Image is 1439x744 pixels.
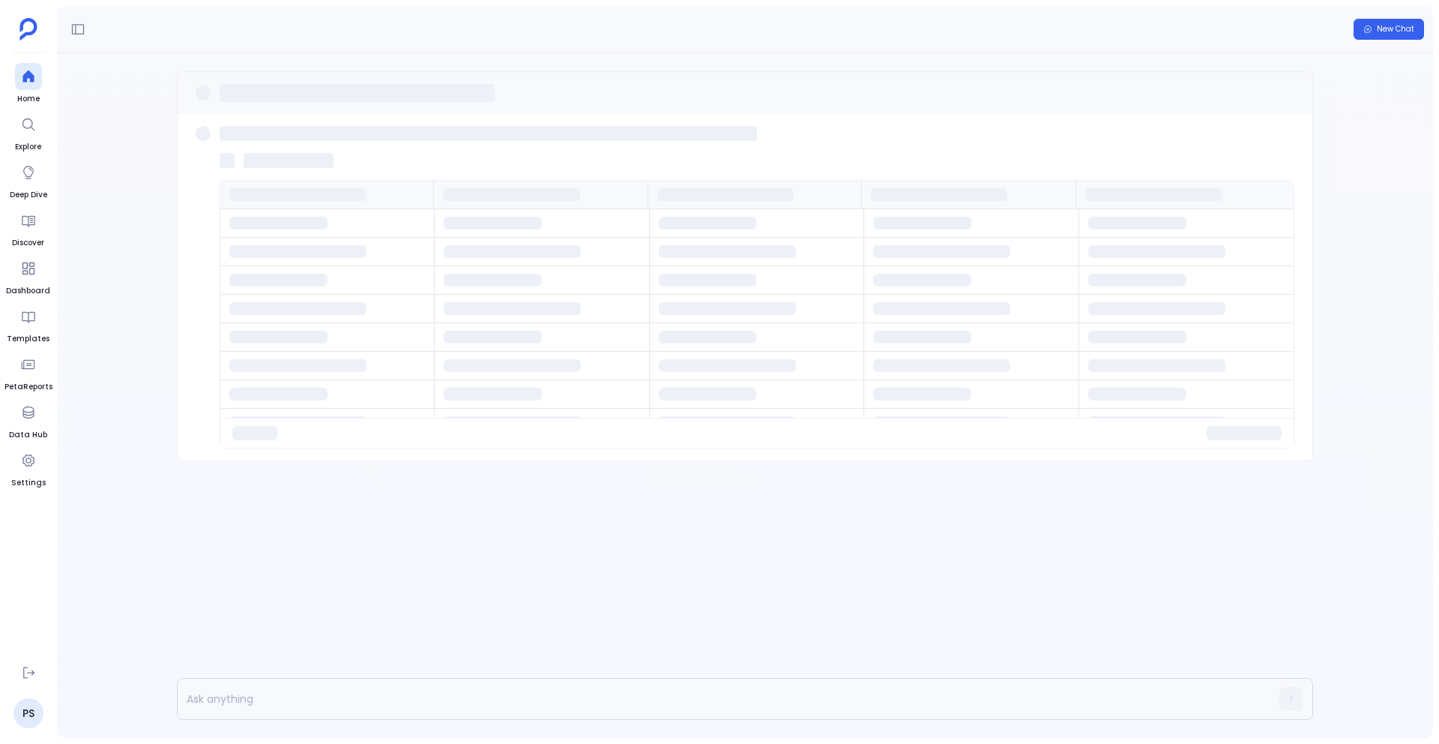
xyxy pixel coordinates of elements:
span: Explore [15,141,42,153]
a: Discover [12,207,44,249]
a: Explore [15,111,42,153]
span: Deep Dive [10,189,47,201]
span: PetaReports [4,381,52,393]
span: Settings [11,477,46,489]
a: PetaReports [4,351,52,393]
span: Dashboard [6,285,50,297]
a: Deep Dive [10,159,47,201]
span: New Chat [1377,24,1414,34]
span: Templates [7,333,49,345]
a: Dashboard [6,255,50,297]
a: Settings [11,447,46,489]
a: Home [15,63,42,105]
button: New Chat [1354,19,1424,40]
a: Data Hub [9,399,47,441]
a: Templates [7,303,49,345]
a: PS [13,698,43,728]
span: Home [15,93,42,105]
span: Discover [12,237,44,249]
img: petavue logo [19,18,37,40]
span: Data Hub [9,429,47,441]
